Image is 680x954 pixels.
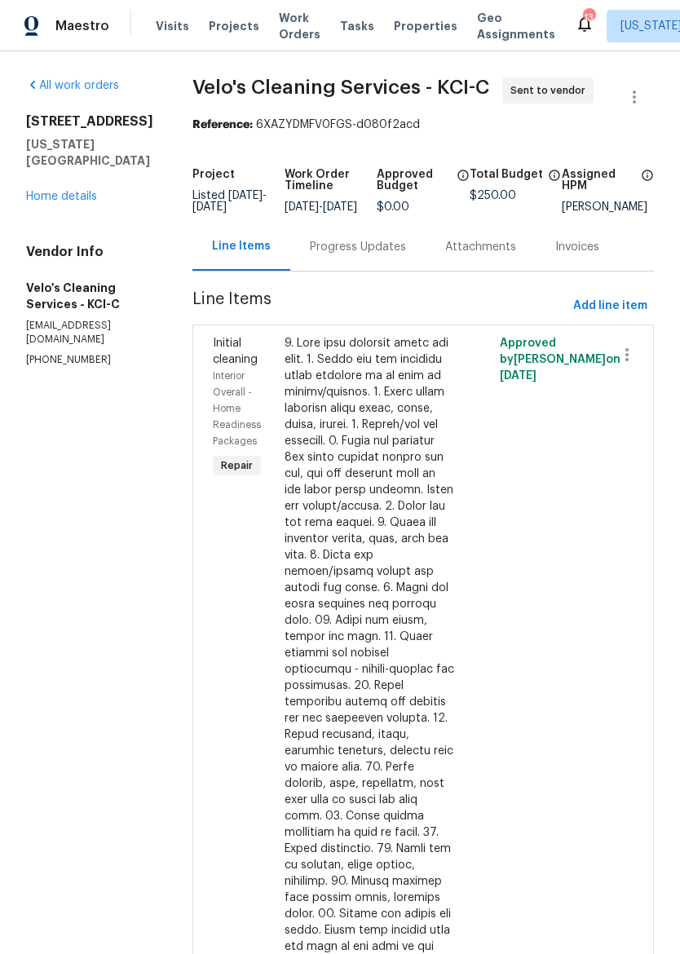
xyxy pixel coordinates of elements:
span: Properties [394,18,457,34]
span: Maestro [55,18,109,34]
span: Interior Overall - Home Readiness Packages [213,371,261,446]
span: The total cost of line items that have been proposed by Opendoor. This sum includes line items th... [548,169,561,190]
span: The total cost of line items that have been approved by both Opendoor and the Trade Partner. This... [457,169,470,201]
span: Projects [209,18,259,34]
a: Home details [26,191,97,202]
span: Tasks [340,20,374,32]
span: [DATE] [500,370,536,382]
div: Progress Updates [310,239,406,255]
div: 6XAZYDMFV0FGS-d080f2acd [192,117,654,133]
span: Visits [156,18,189,34]
span: Initial cleaning [213,338,258,365]
span: Geo Assignments [477,10,555,42]
span: - [285,201,357,213]
span: $250.00 [470,190,516,201]
h5: Assigned HPM [562,169,636,192]
span: [DATE] [228,190,263,201]
div: Attachments [445,239,516,255]
h5: Approved Budget [377,169,451,192]
span: [DATE] [192,201,227,213]
span: Approved by [PERSON_NAME] on [500,338,620,382]
span: - [192,190,267,213]
span: The hpm assigned to this work order. [641,169,654,201]
span: Listed [192,190,267,213]
div: 13 [583,10,594,26]
a: All work orders [26,80,119,91]
b: Reference: [192,119,253,130]
h5: Total Budget [470,169,543,180]
h2: [STREET_ADDRESS] [26,113,153,130]
span: Velo's Cleaning Services - KCI-C [192,77,489,97]
h4: Vendor Info [26,244,153,260]
button: Add line item [567,291,654,321]
h5: Work Order Timeline [285,169,377,192]
div: [PERSON_NAME] [562,201,654,213]
div: Invoices [555,239,599,255]
span: [DATE] [323,201,357,213]
h5: [US_STATE][GEOGRAPHIC_DATA] [26,136,153,169]
span: Add line item [573,296,647,316]
span: Sent to vendor [510,82,592,99]
p: [EMAIL_ADDRESS][DOMAIN_NAME] [26,319,153,347]
span: Work Orders [279,10,320,42]
span: $0.00 [377,201,409,213]
span: Repair [214,457,259,474]
div: Line Items [212,238,271,254]
span: Line Items [192,291,567,321]
h5: Velo's Cleaning Services - KCI-C [26,280,153,312]
h5: Project [192,169,235,180]
p: [PHONE_NUMBER] [26,353,153,367]
span: [DATE] [285,201,319,213]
